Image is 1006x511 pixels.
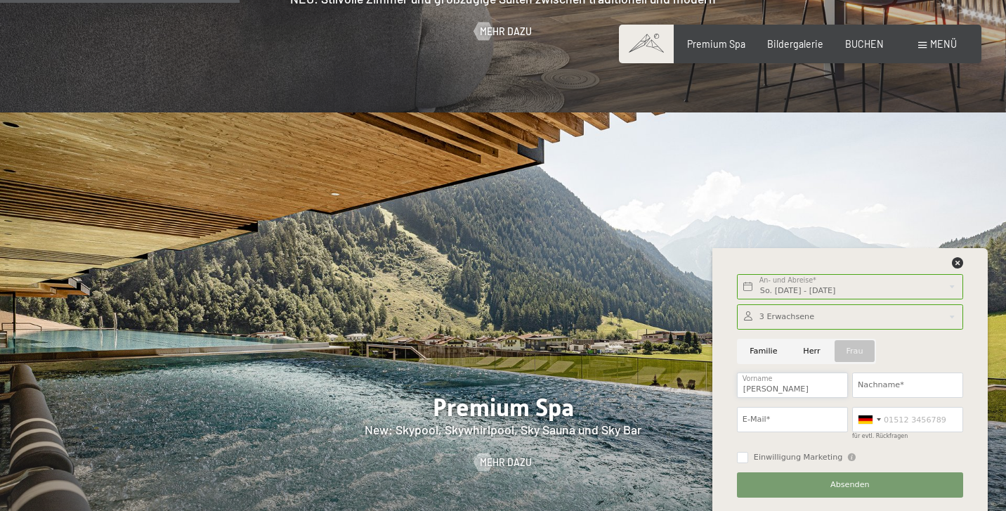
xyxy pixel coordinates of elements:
[930,38,957,50] span: Menü
[480,455,532,470] span: Mehr dazu
[474,25,533,39] a: Mehr dazu
[687,38,745,50] a: Premium Spa
[852,407,963,432] input: 01512 3456789
[754,452,843,463] span: Einwilligung Marketing
[830,479,870,491] span: Absenden
[853,408,885,432] div: Germany (Deutschland): +49
[480,25,532,39] span: Mehr dazu
[737,472,963,498] button: Absenden
[845,38,884,50] a: BUCHEN
[767,38,823,50] a: Bildergalerie
[474,455,533,470] a: Mehr dazu
[852,433,908,439] label: für evtl. Rückfragen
